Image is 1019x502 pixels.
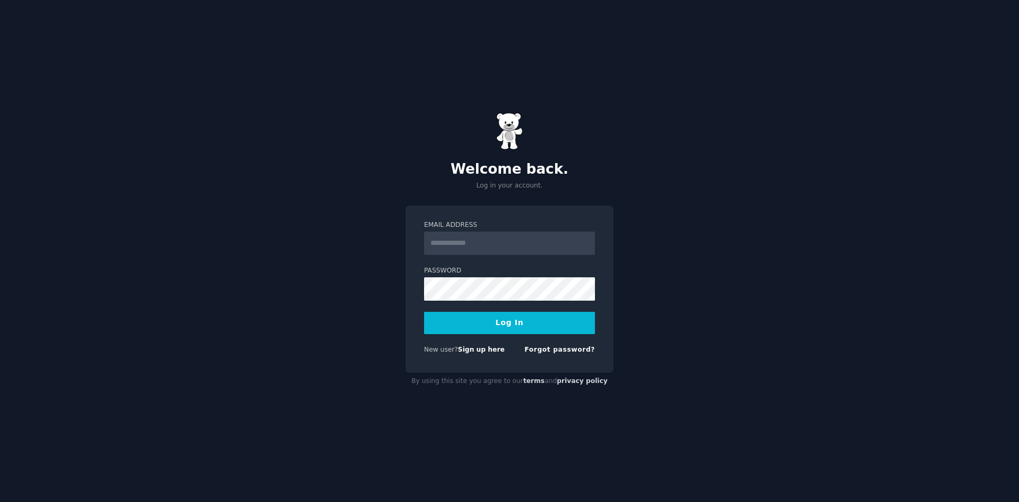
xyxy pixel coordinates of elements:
a: Forgot password? [524,346,595,353]
div: By using this site you agree to our and [405,373,614,390]
label: Password [424,266,595,276]
img: Gummy Bear [496,113,523,150]
p: Log in your account. [405,181,614,191]
a: privacy policy [557,377,608,385]
h2: Welcome back. [405,161,614,178]
a: terms [523,377,545,385]
button: Log In [424,312,595,334]
label: Email Address [424,220,595,230]
span: New user? [424,346,458,353]
a: Sign up here [458,346,505,353]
